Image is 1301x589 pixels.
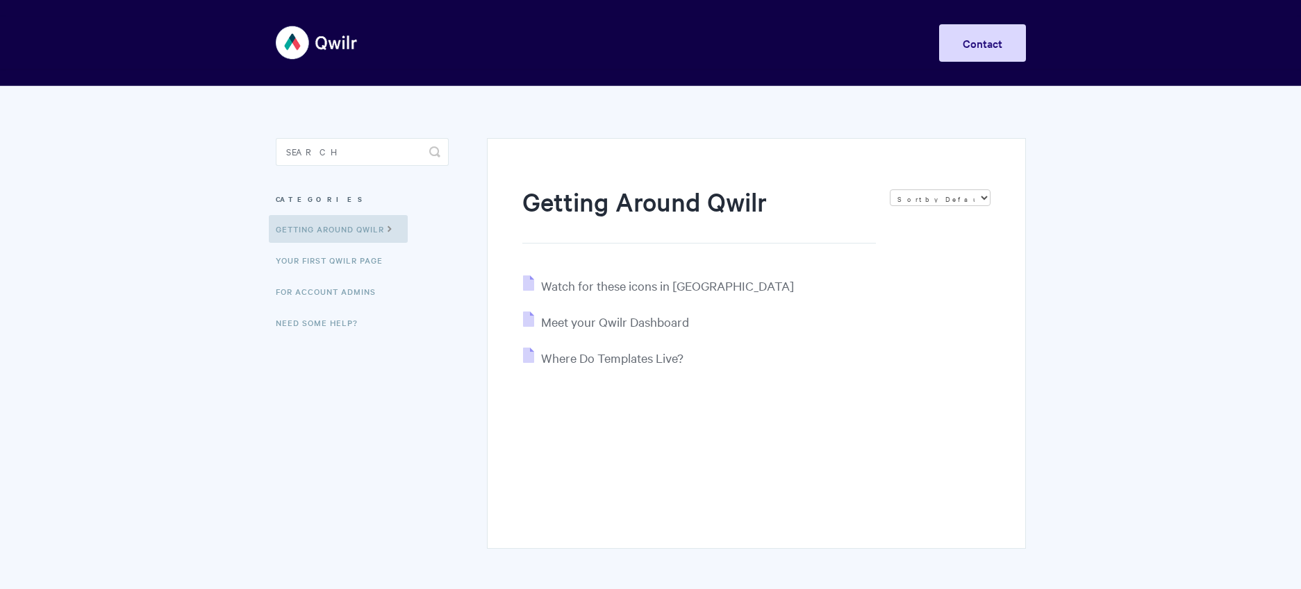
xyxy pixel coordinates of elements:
[939,24,1026,62] a: Contact
[523,350,683,366] a: Where Do Templates Live?
[522,184,875,244] h1: Getting Around Qwilr
[541,278,794,293] span: Watch for these icons in [GEOGRAPHIC_DATA]
[276,278,386,305] a: For Account Admins
[890,189,991,206] select: Page reloads on selection
[541,350,683,366] span: Where Do Templates Live?
[276,246,393,274] a: Your First Qwilr Page
[276,309,368,336] a: Need Some Help?
[276,17,358,69] img: Qwilr Help Center
[523,314,689,330] a: Meet your Qwilr Dashboard
[269,215,408,243] a: Getting Around Qwilr
[541,314,689,330] span: Meet your Qwilr Dashboard
[276,187,449,212] h3: Categories
[276,138,449,166] input: Search
[523,278,794,293] a: Watch for these icons in [GEOGRAPHIC_DATA]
